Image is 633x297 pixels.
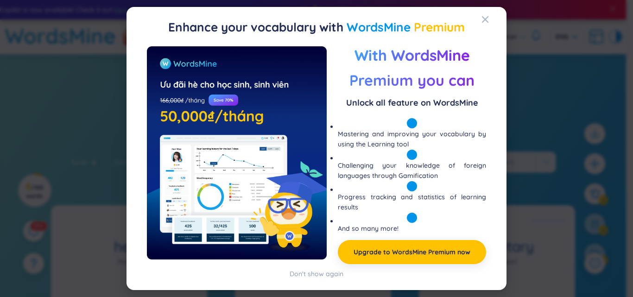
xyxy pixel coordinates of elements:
span: With WordsMine [354,46,470,64]
span: Premium you can [349,71,475,89]
a: Upgrade to WordsMine Premium now [354,247,470,257]
span: WordsMine [347,19,411,35]
button: Upgrade to WordsMine Premium now [338,240,486,264]
span: Premium [414,19,465,35]
span: Mastering and improving your vocabulary by using the Learning tool [338,130,486,148]
span: Unlock all feature on WordsMine [338,96,486,109]
span: And so many more! [338,224,399,233]
span: Enhance your vocabulary with [168,19,343,35]
button: Close [481,7,506,32]
div: Don't show again [290,269,343,279]
span: Challenging your knowledge of foreign languages through Gamification [338,161,486,180]
span: Progress tracking and statistics of learning results [338,193,486,211]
